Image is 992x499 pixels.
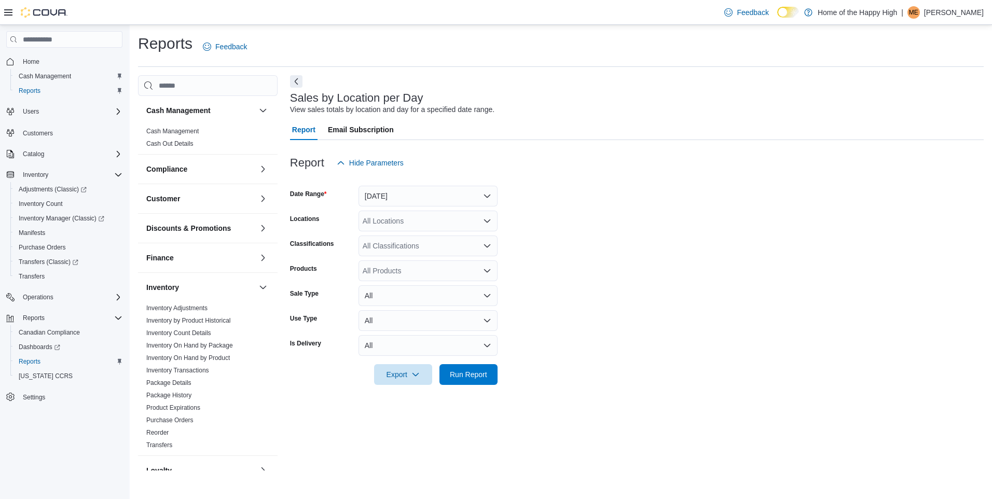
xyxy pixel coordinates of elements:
span: Purchase Orders [146,416,194,424]
span: Operations [23,293,53,301]
span: Transfers (Classic) [15,256,122,268]
button: Home [2,54,127,69]
span: Customers [23,129,53,137]
button: Customers [2,125,127,140]
a: Inventory Manager (Classic) [15,212,108,225]
a: Inventory On Hand by Package [146,342,233,349]
h3: Sales by Location per Day [290,92,423,104]
button: Cash Management [257,104,269,117]
a: Dashboards [15,341,64,353]
span: Manifests [19,229,45,237]
span: Inventory [19,169,122,181]
a: Home [19,56,44,68]
span: Home [23,58,39,66]
button: Finance [146,253,255,263]
span: Washington CCRS [15,370,122,382]
a: Purchase Orders [146,417,194,424]
a: Feedback [199,36,251,57]
button: Manifests [10,226,127,240]
span: [US_STATE] CCRS [19,372,73,380]
button: Cash Management [10,69,127,84]
span: Inventory by Product Historical [146,316,231,325]
button: Discounts & Promotions [146,223,255,233]
a: Transfers (Classic) [15,256,82,268]
nav: Complex example [6,50,122,432]
a: Reports [15,85,45,97]
p: Home of the Happy High [818,6,897,19]
button: Loyalty [146,465,255,476]
button: Export [374,364,432,385]
h3: Discounts & Promotions [146,223,231,233]
button: Settings [2,390,127,405]
span: Transfers [15,270,122,283]
button: All [359,335,498,356]
span: Reports [15,85,122,97]
label: Products [290,265,317,273]
button: Cash Management [146,105,255,116]
button: All [359,310,498,331]
span: Cash Management [19,72,71,80]
p: [PERSON_NAME] [924,6,984,19]
h3: Loyalty [146,465,172,476]
a: Transfers (Classic) [10,255,127,269]
span: Hide Parameters [349,158,404,168]
span: ME [909,6,918,19]
button: Run Report [439,364,498,385]
a: Feedback [720,2,773,23]
label: Use Type [290,314,317,323]
span: Operations [19,291,122,303]
a: Package History [146,392,191,399]
button: Reports [19,312,49,324]
span: Customers [19,126,122,139]
a: Inventory Count [15,198,67,210]
button: Customer [257,192,269,205]
a: Inventory Transactions [146,367,209,374]
a: Transfers [146,441,172,449]
span: Feedback [215,41,247,52]
button: Open list of options [483,267,491,275]
div: Matthew Esslemont [907,6,920,19]
span: Catalog [19,148,122,160]
button: Canadian Compliance [10,325,127,340]
label: Classifications [290,240,334,248]
a: Product Expirations [146,404,200,411]
img: Cova [21,7,67,18]
a: Cash Out Details [146,140,194,147]
div: Inventory [138,302,278,455]
label: Date Range [290,190,327,198]
button: Next [290,75,302,88]
span: Feedback [737,7,768,18]
span: Package Details [146,379,191,387]
button: Hide Parameters [333,153,408,173]
button: Finance [257,252,269,264]
span: Email Subscription [328,119,394,140]
button: [US_STATE] CCRS [10,369,127,383]
button: Customer [146,193,255,204]
button: Operations [19,291,58,303]
a: Reports [15,355,45,368]
h3: Customer [146,193,180,204]
button: Inventory [2,168,127,182]
span: Purchase Orders [19,243,66,252]
h3: Finance [146,253,174,263]
a: Inventory Count Details [146,329,211,337]
a: Adjustments (Classic) [10,182,127,197]
button: Reports [2,311,127,325]
span: Inventory Count [15,198,122,210]
a: Settings [19,391,49,404]
span: Inventory On Hand by Product [146,354,230,362]
span: Canadian Compliance [19,328,80,337]
h3: Compliance [146,164,187,174]
div: View sales totals by location and day for a specified date range. [290,104,494,115]
button: Inventory [19,169,52,181]
span: Inventory Transactions [146,366,209,375]
a: Canadian Compliance [15,326,84,339]
a: Inventory Manager (Classic) [10,211,127,226]
span: Dashboards [15,341,122,353]
span: Purchase Orders [15,241,122,254]
button: Inventory [257,281,269,294]
span: Run Report [450,369,487,380]
a: Transfers [15,270,49,283]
